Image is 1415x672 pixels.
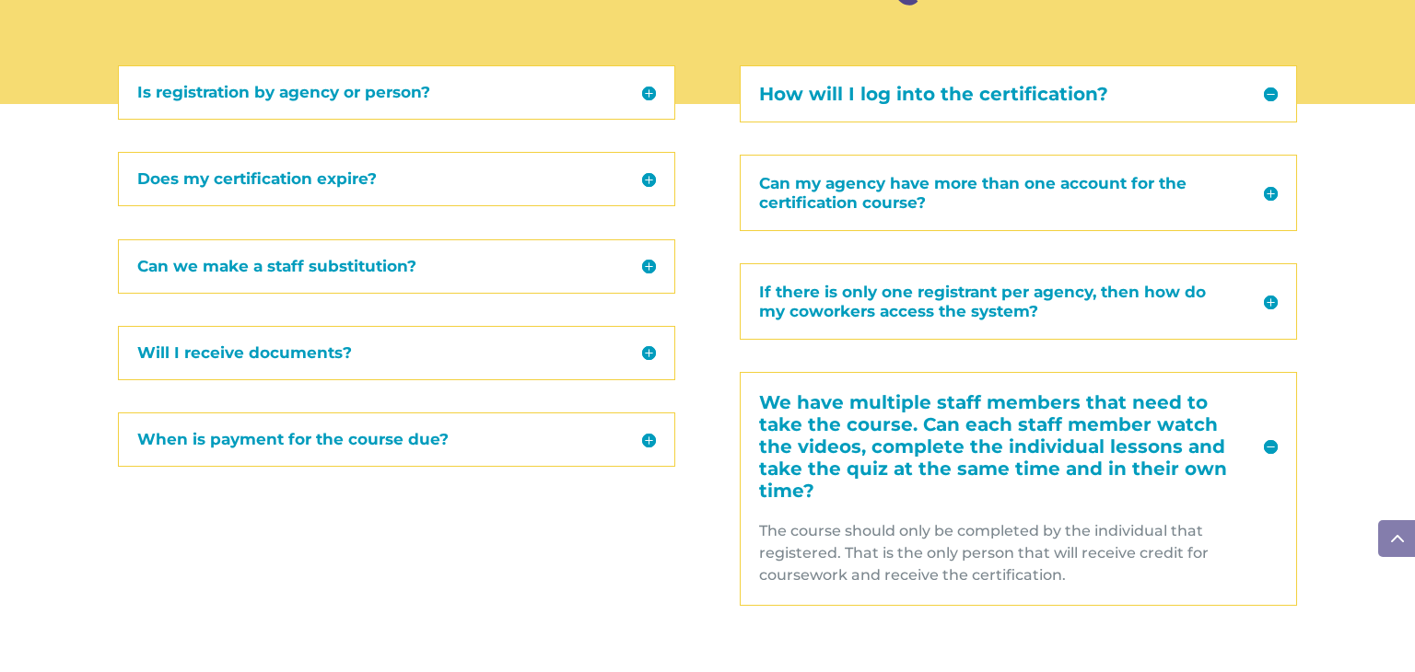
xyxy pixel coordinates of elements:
[137,432,656,447] h5: When is payment for the course due?
[137,85,656,100] h5: Is registration by agency or person?
[759,283,1278,320] h5: If there is only one registrant per agency, then how do my coworkers access the system?
[137,171,656,187] h5: Does my certification expire?
[137,345,656,361] h5: Will I receive documents?
[137,259,656,274] h5: Can we make a staff substitution?
[759,85,1278,103] h5: How will I log into the certification?
[759,174,1278,212] h5: Can my agency have more than one account for the certification course?
[759,391,1278,502] h5: We have multiple staff members that need to take the course. Can each staff member watch the vide...
[759,502,1278,585] div: The course should only be completed by the individual that registered. That is the only person th...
